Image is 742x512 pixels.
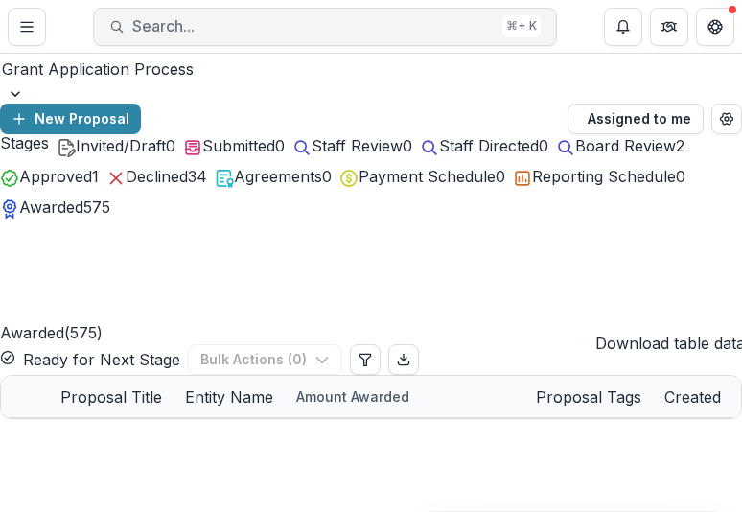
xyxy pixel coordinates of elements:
[19,167,92,186] span: Approved
[166,136,175,155] span: 0
[604,8,642,46] button: Notifications
[49,385,174,408] div: Proposal Title
[359,167,496,186] span: Payment Schedule
[285,376,524,417] div: Amount Awarded
[126,167,188,186] span: Declined
[556,134,684,157] button: Board Review2
[496,167,505,186] span: 0
[49,376,174,417] div: Proposal Title
[106,165,207,188] button: Declined34
[92,167,99,186] span: 1
[215,165,332,188] button: Agreements0
[575,136,676,155] span: Board Review
[174,385,285,408] div: Entity Name
[524,376,653,417] div: Proposal Tags
[676,167,685,186] span: 0
[696,8,734,46] button: Get Help
[275,136,285,155] span: 0
[420,134,548,157] button: Staff Directed0
[653,376,732,417] div: Created
[132,17,495,35] span: Search...
[312,136,403,155] span: Staff Review
[539,136,548,155] span: 0
[532,167,676,186] span: Reporting Schedule
[83,198,110,217] span: 575
[174,376,285,417] div: Entity Name
[202,136,275,155] span: Submitted
[93,8,557,46] button: Search...
[524,385,653,408] div: Proposal Tags
[502,15,541,36] div: ⌘ + K
[350,344,381,375] button: Edit table settings
[339,165,505,188] button: Payment Schedule0
[513,165,685,188] button: Reporting Schedule0
[388,344,419,375] button: Export table data
[711,104,742,134] button: Open table manager
[19,198,83,217] span: Awarded
[292,134,412,157] button: Staff Review0
[188,167,207,186] span: 34
[57,134,175,157] button: Invited/Draft0
[234,167,322,186] span: Agreements
[676,136,684,155] span: 2
[188,344,342,375] button: Bulk Actions (0)
[568,104,704,134] button: Assigned to me
[650,8,688,46] button: Partners
[8,8,46,46] button: Toggle Menu
[403,136,412,155] span: 0
[183,134,285,157] button: Submitted0
[653,385,732,408] div: Created
[76,136,166,155] span: Invited/Draft
[439,136,539,155] span: Staff Directed
[285,386,421,407] div: Amount Awarded
[322,167,332,186] span: 0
